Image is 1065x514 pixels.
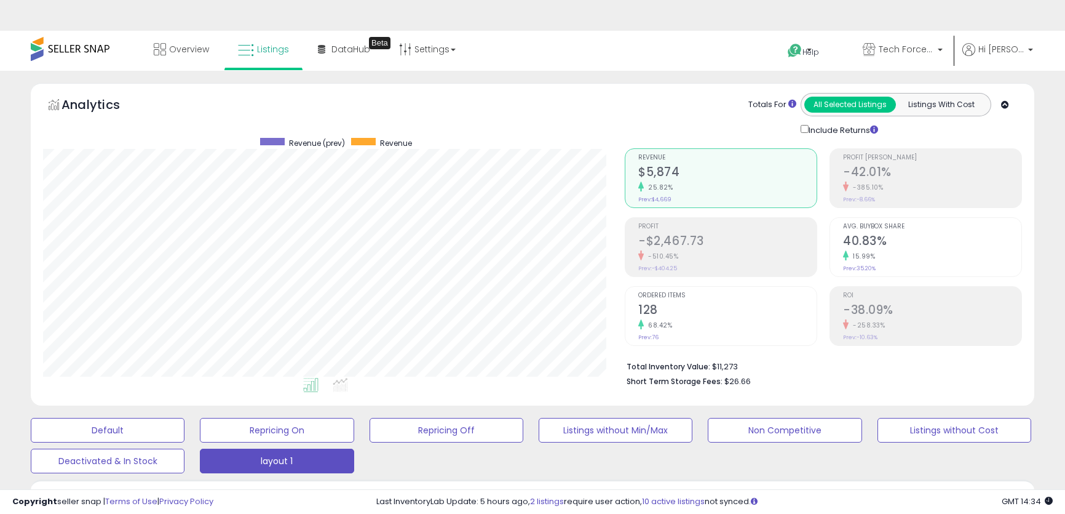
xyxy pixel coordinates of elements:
[638,155,817,161] span: Revenue
[879,43,934,55] span: Tech Force Supplies
[638,165,817,182] h2: $5,874
[31,449,184,473] button: Deactivated & In Stock
[708,418,861,443] button: Non Competitive
[644,183,673,192] small: 25.82%
[380,138,412,148] span: Revenue
[843,234,1021,251] h2: 40.83%
[638,223,817,230] span: Profit
[229,31,298,68] a: Listings
[12,496,213,508] div: seller snap | |
[638,334,659,341] small: Prev: 76
[169,43,209,55] span: Overview
[849,321,885,330] small: -258.33%
[843,265,876,272] small: Prev: 35.20%
[849,183,883,192] small: -385.10%
[802,47,819,57] span: Help
[309,31,379,68] a: DataHub
[638,303,817,319] h2: 128
[390,31,465,68] a: Settings
[370,418,523,443] button: Repricing Off
[638,265,677,272] small: Prev: -$404.25
[200,449,354,473] button: layout 1
[978,43,1024,55] span: Hi [PERSON_NAME]
[159,496,213,507] a: Privacy Policy
[843,165,1021,182] h2: -42.01%
[843,155,1021,161] span: Profit [PERSON_NAME]
[877,418,1031,443] button: Listings without Cost
[849,252,875,261] small: 15.99%
[642,496,705,507] a: 10 active listings
[200,418,354,443] button: Repricing On
[644,252,678,261] small: -510.45%
[843,334,877,341] small: Prev: -10.63%
[376,496,1053,508] div: Last InventoryLab Update: 5 hours ago, require user action, not synced.
[748,99,796,111] div: Totals For
[145,31,218,68] a: Overview
[331,43,370,55] span: DataHub
[791,122,893,137] div: Include Returns
[638,234,817,251] h2: -$2,467.73
[257,43,289,55] span: Listings
[644,321,672,330] small: 68.42%
[61,96,144,116] h5: Analytics
[31,418,184,443] button: Default
[539,418,692,443] button: Listings without Min/Max
[1002,496,1053,507] span: 2025-10-13 14:34 GMT
[843,196,875,203] small: Prev: -8.66%
[778,34,843,71] a: Help
[895,97,987,113] button: Listings With Cost
[724,375,751,387] span: $26.66
[12,496,57,507] strong: Copyright
[843,303,1021,319] h2: -38.09%
[105,496,157,507] a: Terms of Use
[627,376,723,387] b: Short Term Storage Fees:
[530,496,564,507] a: 2 listings
[369,37,390,49] div: Tooltip anchor
[627,358,1013,373] li: $11,273
[843,223,1021,230] span: Avg. Buybox Share
[853,31,952,71] a: Tech Force Supplies
[638,292,817,299] span: Ordered Items
[289,138,345,148] span: Revenue (prev)
[962,43,1033,71] a: Hi [PERSON_NAME]
[627,361,710,372] b: Total Inventory Value:
[638,196,671,203] small: Prev: $4,669
[787,43,802,58] i: Get Help
[843,292,1021,299] span: ROI
[804,97,896,113] button: All Selected Listings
